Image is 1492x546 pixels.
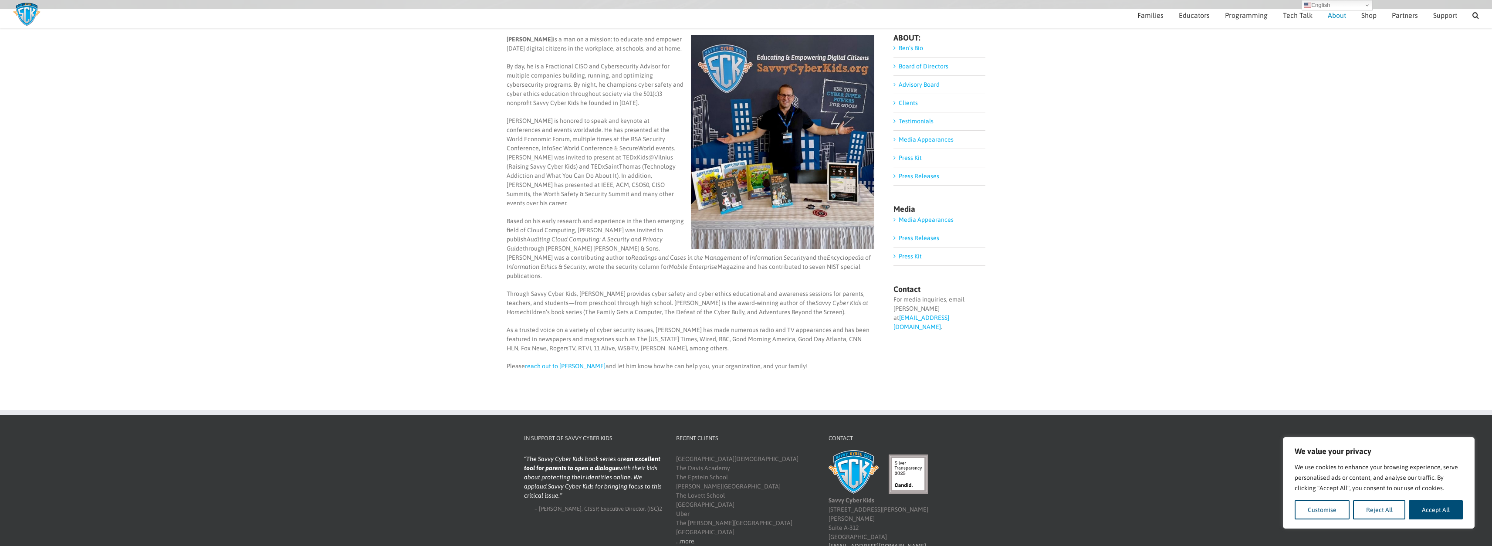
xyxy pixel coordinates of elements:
a: reach out to [PERSON_NAME] [525,363,606,370]
span: Executive Director [601,505,645,512]
span: [PERSON_NAME], CISSP [539,505,598,512]
span: Programming [1225,12,1268,19]
b: [PERSON_NAME] [507,36,553,43]
i: Readings and Cases in the Management of Information Security [631,254,806,261]
button: Reject All [1353,500,1406,519]
span: (ISC)2 [647,505,662,512]
img: en [1304,2,1311,9]
h4: Contact [829,434,967,443]
span: By day, he is a Fractional CISO and Cybersecurity Advisor for multiple companies building, runnin... [507,63,683,106]
i: Encyclopedia of Information Ethics & Security [507,254,871,270]
a: Press Releases [899,234,939,241]
p: We use cookies to enhance your browsing experience, serve personalised ads or content, and analys... [1295,462,1463,493]
a: [EMAIL_ADDRESS][DOMAIN_NAME] [893,314,949,330]
span: Tech Talk [1283,12,1313,19]
img: Savvy Cyber Kids Logo [13,2,41,26]
span: Families [1137,12,1164,19]
i: Mobile Enterprise [669,263,717,270]
h4: Recent Clients [676,434,815,443]
p: [PERSON_NAME] is honored to speak and keynote at conferences and events worldwide. He has present... [507,116,875,208]
img: Savvy Cyber Kids [829,450,879,494]
a: Press Kit [899,253,922,260]
span: Shop [1361,12,1377,19]
h4: Media [893,205,985,213]
p: Through Savvy Cyber Kids, [PERSON_NAME] provides cyber safety and cyber ethics educational and aw... [507,289,875,317]
a: Press Kit [899,154,922,161]
p: We value your privacy [1295,446,1463,457]
a: Media Appearances [899,216,954,223]
i: Auditing Cloud Computing: A Security and Privacy Guide [507,236,663,252]
h4: Contact [893,285,985,293]
div: For media inquiries, email [PERSON_NAME] at . [893,295,985,332]
span: About [1328,12,1346,19]
a: Media Appearances [899,136,954,143]
h4: In Support of Savvy Cyber Kids [524,434,663,443]
a: Testimonials [899,118,934,125]
blockquote: The Savvy Cyber Kids book series are with their kids about protecting their identities online. We... [524,454,663,500]
a: Advisory Board [899,81,940,88]
p: is a man on a mission: to educate and empower [DATE] digital citizens in the workplace, at school... [507,35,875,53]
b: Savvy Cyber Kids [829,497,874,504]
a: Board of Directors [899,63,948,70]
p: Please and let him know how he can help you, your organization, and your family! [507,362,875,371]
a: Press Releases [899,173,939,180]
a: Clients [899,99,918,106]
a: more [680,538,694,545]
p: As a trusted voice on a variety of cyber security issues, [PERSON_NAME] has made numerous radio a... [507,326,875,353]
img: candid-seal-silver-2025.svg [889,454,928,494]
p: Based on his early research and experience in the then emerging field of Cloud Computing, [PERSON... [507,217,875,281]
span: Educators [1179,12,1210,19]
i: Savvy Cyber Kids at Home [507,299,868,315]
div: [GEOGRAPHIC_DATA][DEMOGRAPHIC_DATA] The Davis Academy The Epstein School [PERSON_NAME][GEOGRAPHIC... [676,454,815,546]
button: Accept All [1409,500,1463,519]
button: Customise [1295,500,1350,519]
span: Support [1433,12,1457,19]
a: Ben’s Bio [899,44,923,51]
span: Partners [1392,12,1418,19]
h4: ABOUT: [893,34,985,42]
